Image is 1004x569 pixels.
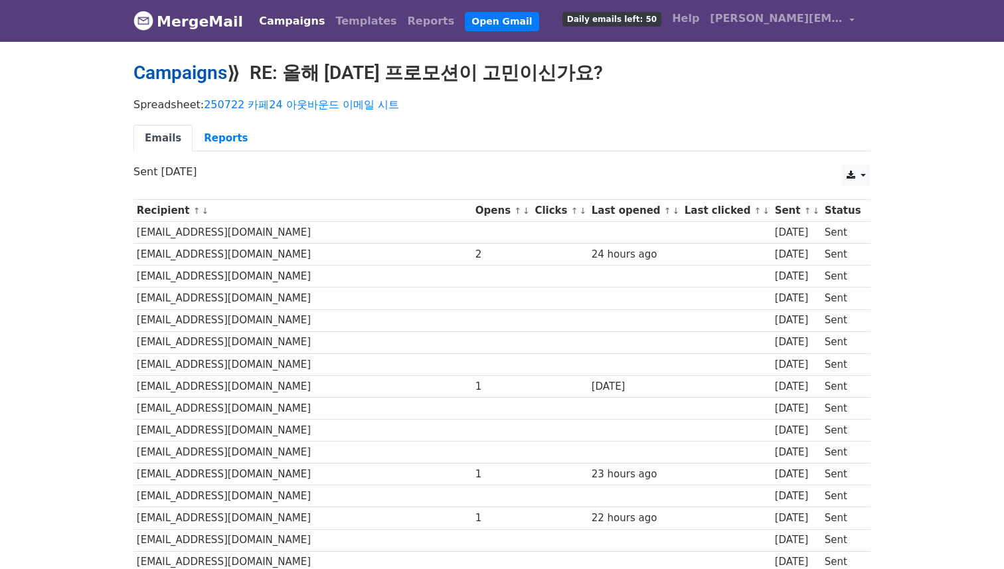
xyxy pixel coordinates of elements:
div: [DATE] [775,269,819,284]
td: [EMAIL_ADDRESS][DOMAIN_NAME] [133,529,472,551]
td: [EMAIL_ADDRESS][DOMAIN_NAME] [133,463,472,485]
div: [DATE] [775,423,819,438]
a: Campaigns [133,62,227,84]
td: [EMAIL_ADDRESS][DOMAIN_NAME] [133,507,472,529]
td: [EMAIL_ADDRESS][DOMAIN_NAME] [133,331,472,353]
a: ↑ [804,206,811,216]
td: [EMAIL_ADDRESS][DOMAIN_NAME] [133,485,472,507]
a: Campaigns [254,8,330,35]
td: Sent [821,485,864,507]
td: Sent [821,463,864,485]
div: [DATE] [775,357,819,372]
td: [EMAIL_ADDRESS][DOMAIN_NAME] [133,353,472,375]
div: [DATE] [775,489,819,504]
a: Reports [402,8,460,35]
div: [DATE] [592,379,678,394]
a: ↓ [201,206,209,216]
a: Help [667,5,705,32]
img: MergeMail logo [133,11,153,31]
td: [EMAIL_ADDRESS][DOMAIN_NAME] [133,420,472,442]
a: ↑ [754,206,762,216]
td: Sent [821,287,864,309]
a: ↓ [762,206,770,216]
div: [DATE] [775,401,819,416]
p: Sent [DATE] [133,165,871,179]
td: Sent [821,507,864,529]
div: 1 [475,511,529,526]
td: [EMAIL_ADDRESS][DOMAIN_NAME] [133,375,472,397]
td: Sent [821,397,864,419]
div: [DATE] [775,225,819,240]
div: 1 [475,467,529,482]
a: ↑ [571,206,578,216]
td: Sent [821,529,864,551]
span: [PERSON_NAME][EMAIL_ADDRESS][DOMAIN_NAME] [710,11,843,27]
div: [DATE] [775,291,819,306]
a: ↑ [664,206,671,216]
th: Sent [772,200,821,222]
a: ↓ [812,206,819,216]
a: Open Gmail [465,12,539,31]
th: Recipient [133,200,472,222]
td: [EMAIL_ADDRESS][DOMAIN_NAME] [133,309,472,331]
th: Status [821,200,864,222]
div: [DATE] [775,379,819,394]
div: [DATE] [775,467,819,482]
div: [DATE] [775,532,819,548]
a: Reports [193,125,259,152]
td: [EMAIL_ADDRESS][DOMAIN_NAME] [133,397,472,419]
a: Emails [133,125,193,152]
div: [DATE] [775,313,819,328]
a: ↑ [193,206,201,216]
td: [EMAIL_ADDRESS][DOMAIN_NAME] [133,442,472,463]
div: 2 [475,247,529,262]
td: Sent [821,222,864,244]
td: [EMAIL_ADDRESS][DOMAIN_NAME] [133,222,472,244]
a: Templates [330,8,402,35]
p: Spreadsheet: [133,98,871,112]
span: Daily emails left: 50 [562,12,661,27]
div: 1 [475,379,529,394]
td: Sent [821,353,864,375]
a: ↓ [523,206,530,216]
th: Opens [472,200,532,222]
div: 23 hours ago [592,467,678,482]
td: Sent [821,266,864,287]
a: ↓ [579,206,586,216]
a: ↓ [673,206,680,216]
a: Daily emails left: 50 [557,5,667,32]
div: [DATE] [775,445,819,460]
div: [DATE] [775,247,819,262]
div: 24 hours ago [592,247,678,262]
h2: ⟫ RE: 올해 [DATE] 프로모션이 고민이신가요? [133,62,871,84]
td: Sent [821,442,864,463]
a: [PERSON_NAME][EMAIL_ADDRESS][DOMAIN_NAME] [705,5,860,37]
a: 250722 카페24 아웃바운드 이메일 시트 [204,98,399,111]
td: Sent [821,420,864,442]
td: Sent [821,375,864,397]
iframe: Chat Widget [938,505,1004,569]
a: ↑ [514,206,521,216]
td: Sent [821,244,864,266]
td: [EMAIL_ADDRESS][DOMAIN_NAME] [133,244,472,266]
td: [EMAIL_ADDRESS][DOMAIN_NAME] [133,266,472,287]
th: Last clicked [681,200,772,222]
td: [EMAIL_ADDRESS][DOMAIN_NAME] [133,287,472,309]
div: [DATE] [775,511,819,526]
div: 22 hours ago [592,511,678,526]
th: Last opened [588,200,681,222]
td: Sent [821,331,864,353]
a: MergeMail [133,7,243,35]
th: Clicks [532,200,588,222]
td: Sent [821,309,864,331]
div: [DATE] [775,335,819,350]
